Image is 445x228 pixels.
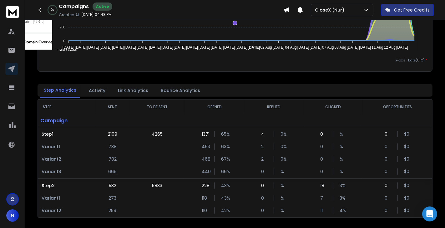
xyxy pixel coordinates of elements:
[52,48,77,53] span: Total Opens
[51,8,54,12] p: 0 %
[202,168,208,175] p: 440
[322,45,334,50] tspan: 07 Aug
[404,168,410,175] p: $ 0
[385,207,391,214] p: 0
[320,156,326,162] p: 0
[404,182,410,189] p: $ 0
[85,84,109,97] button: Activity
[273,45,285,50] tspan: [DATE]
[340,143,346,150] p: %
[42,182,92,189] p: Step 2
[235,45,247,50] tspan: [DATE]
[152,131,163,137] p: 4265
[340,131,346,137] p: %
[38,99,95,114] th: STEP
[87,45,99,50] tspan: [DATE]
[6,209,19,222] button: N
[261,143,267,150] p: 2
[396,45,408,50] tspan: [DATE]
[261,195,267,201] p: 0
[221,195,227,201] p: 43 %
[347,45,359,50] tspan: [DATE]
[404,207,410,214] p: $ 0
[109,156,117,162] p: 702
[149,45,161,50] tspan: [DATE]
[202,156,208,162] p: 468
[315,7,347,13] p: CloseX (Nur)
[186,45,198,50] tspan: [DATE]
[108,131,117,137] p: 2109
[281,195,287,201] p: %
[124,45,136,50] tspan: [DATE]
[320,131,326,137] p: 0
[161,45,173,50] tspan: [DATE]
[60,25,65,29] tspan: 200
[422,206,437,221] div: Open Intercom Messenger
[221,156,227,162] p: 67 %
[81,12,112,17] p: [DATE] 04:48 PM
[221,143,227,150] p: 63 %
[261,131,267,137] p: 4
[108,168,117,175] p: 669
[157,84,204,97] button: Bounce Analytics
[17,36,22,41] img: tab_domain_overview_orange.svg
[38,114,95,127] p: Campaign
[152,182,162,189] p: 5833
[63,39,65,43] tspan: 0
[202,131,208,137] p: 1371
[372,45,383,50] tspan: 11 Aug
[281,182,287,189] p: %
[297,45,309,50] tspan: [DATE]
[335,45,346,50] tspan: 08 Aug
[385,143,391,150] p: 0
[404,156,410,162] p: $ 0
[340,168,346,175] p: %
[69,37,105,41] div: Keywords by Traffic
[42,195,92,201] p: Variant 1
[75,45,87,50] tspan: [DATE]
[59,12,80,17] p: Created At:
[261,156,267,162] p: 2
[261,207,267,214] p: 0
[42,131,92,137] p: Step 1
[42,156,92,162] p: Variant 2
[340,195,346,201] p: 3 %
[137,45,149,50] tspan: [DATE]
[211,45,223,50] tspan: [DATE]
[385,131,391,137] p: 0
[404,131,410,137] p: $ 0
[281,143,287,150] p: 0 %
[202,143,208,150] p: 463
[320,195,326,201] p: 7
[221,207,227,214] p: 42 %
[281,131,287,137] p: 0 %
[320,143,326,150] p: 0
[320,207,326,214] p: 11
[202,182,208,189] p: 228
[6,6,19,18] img: logo
[174,45,186,50] tspan: [DATE]
[10,10,15,15] img: logo_orange.svg
[340,207,346,214] p: 4 %
[320,182,326,189] p: 18
[310,45,322,50] tspan: [DATE]
[62,36,67,41] img: tab_keywords_by_traffic_grey.svg
[223,45,235,50] tspan: [DATE]
[221,168,227,175] p: 66 %
[42,207,92,214] p: Variant 2
[16,16,44,21] div: Domain: [URL]
[199,45,210,50] tspan: [DATE]
[112,45,124,50] tspan: [DATE]
[385,195,391,201] p: 0
[114,84,152,97] button: Link Analytics
[340,182,346,189] p: 3 %
[10,16,15,21] img: website_grey.svg
[394,7,430,13] p: Get Free Credits
[281,207,287,214] p: %
[63,45,74,50] tspan: [DATE]
[404,143,410,150] p: $ 0
[384,45,396,50] tspan: 12 Aug
[100,45,112,50] tspan: [DATE]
